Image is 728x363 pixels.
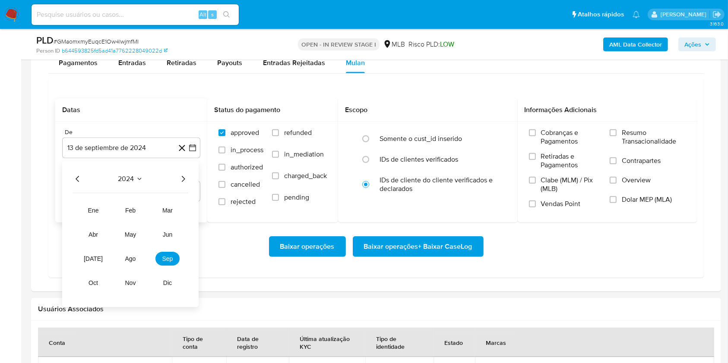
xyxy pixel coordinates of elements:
b: Person ID [36,47,60,55]
span: # GMaomxmyEuqcE1Ow4lwjmfMI [54,37,139,46]
input: Pesquise usuários ou casos... [32,9,239,20]
b: PLD [36,33,54,47]
p: yngrid.fernandes@mercadolivre.com [661,10,709,19]
a: b644593825fd5ad41a7762228049022d [62,47,168,55]
span: s [211,10,214,19]
button: Ações [678,38,716,51]
a: Sair [712,10,722,19]
a: Notificações [633,11,640,18]
p: OPEN - IN REVIEW STAGE I [298,38,380,50]
span: Alt [199,10,206,19]
span: Risco PLD: [408,40,454,49]
h2: Usuários Associados [38,305,714,313]
div: MLB [383,40,405,49]
span: 3.163.0 [710,20,724,27]
span: LOW [440,39,454,49]
span: Ações [684,38,701,51]
button: search-icon [218,9,235,21]
button: AML Data Collector [603,38,668,51]
b: AML Data Collector [609,38,662,51]
span: Atalhos rápidos [578,10,624,19]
